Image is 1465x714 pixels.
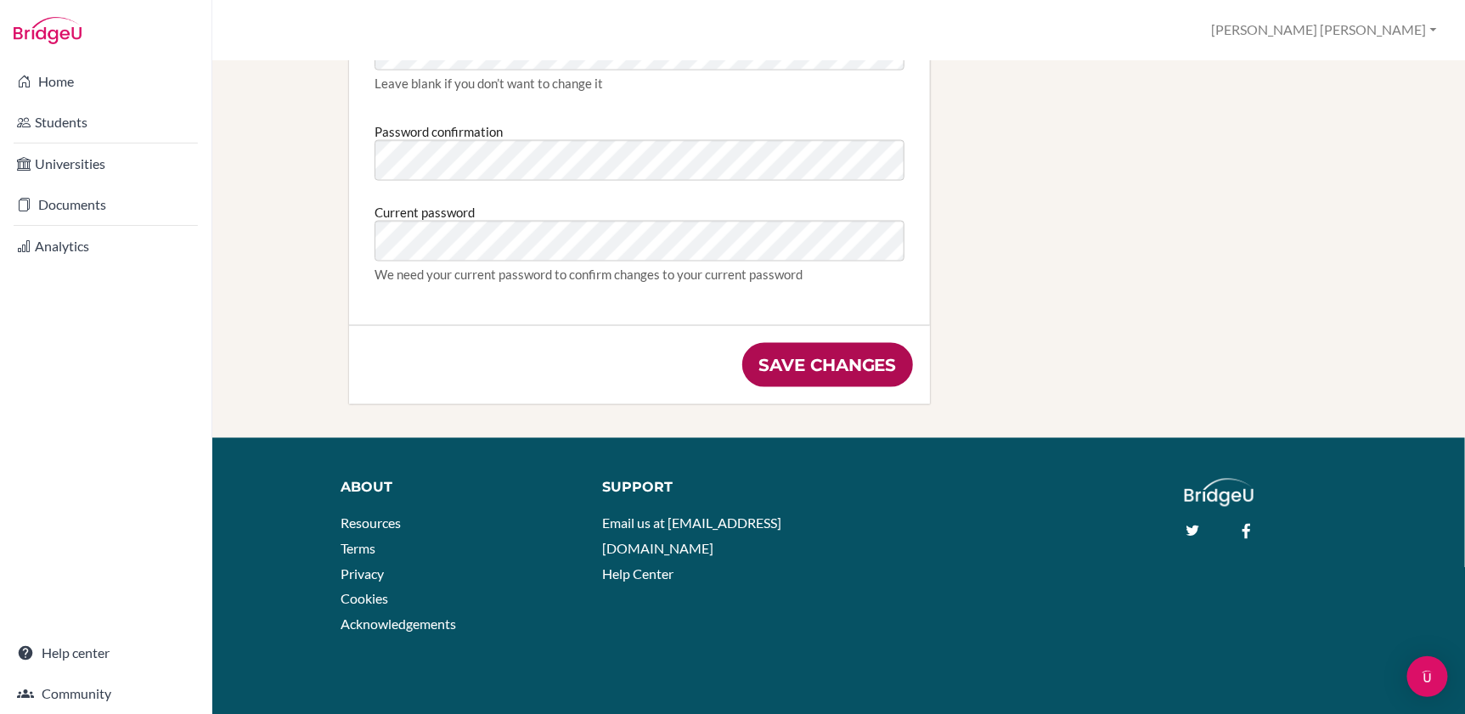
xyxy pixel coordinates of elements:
[1407,656,1448,697] div: Open Intercom Messenger
[375,266,904,283] div: We need your current password to confirm changes to your current password
[602,566,673,582] a: Help Center
[3,65,208,98] a: Home
[341,479,577,498] div: About
[375,75,904,92] div: Leave blank if you don’t want to change it
[341,591,388,607] a: Cookies
[3,636,208,670] a: Help center
[341,515,401,531] a: Resources
[3,147,208,181] a: Universities
[375,117,503,140] label: Password confirmation
[341,566,384,582] a: Privacy
[341,616,456,632] a: Acknowledgements
[375,198,475,221] label: Current password
[3,229,208,263] a: Analytics
[742,343,913,387] input: Save changes
[1204,14,1445,46] button: [PERSON_NAME] [PERSON_NAME]
[341,541,375,557] a: Terms
[3,105,208,139] a: Students
[3,188,208,222] a: Documents
[3,677,208,711] a: Community
[602,515,781,557] a: Email us at [EMAIL_ADDRESS][DOMAIN_NAME]
[1185,479,1254,507] img: logo_white@2x-f4f0deed5e89b7ecb1c2cc34c3e3d731f90f0f143d5ea2071677605dd97b5244.png
[14,17,82,44] img: Bridge-U
[602,479,825,498] div: Support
